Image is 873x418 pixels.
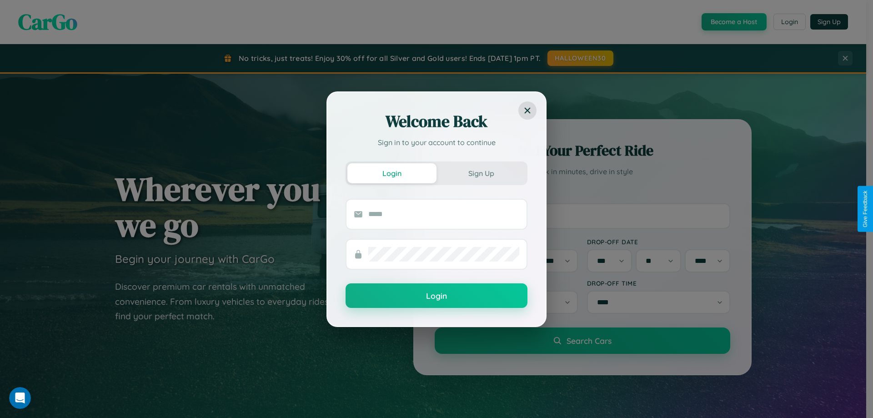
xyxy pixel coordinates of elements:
[436,163,526,183] button: Sign Up
[9,387,31,409] iframe: Intercom live chat
[862,191,868,227] div: Give Feedback
[346,137,527,148] p: Sign in to your account to continue
[346,111,527,132] h2: Welcome Back
[347,163,436,183] button: Login
[346,283,527,308] button: Login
